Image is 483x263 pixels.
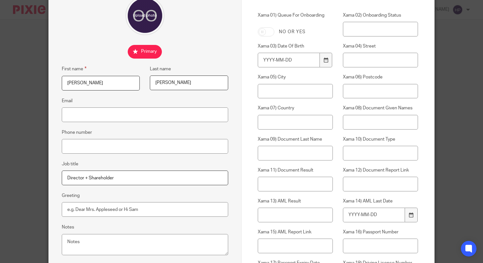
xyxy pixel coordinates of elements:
[62,129,92,136] label: Phone number
[62,224,74,230] label: Notes
[62,65,86,73] label: First name
[258,53,320,67] input: YYYY-MM-DD
[258,12,333,22] label: Xama 01) Queue For Onboarding
[343,43,418,49] label: Xama 04) Street
[343,136,418,143] label: Xama 10) Document Type
[62,161,78,167] label: Job title
[62,98,72,104] label: Email
[279,29,306,35] label: No or yes
[343,105,418,111] label: Xama 08) Document Given Names
[258,74,333,80] label: Xama 05) City
[343,229,418,235] label: Xama 16) Passport Number
[258,136,333,143] label: Xama 09) Document Last Name
[258,167,333,173] label: Xama 11) Document Result
[258,43,333,49] label: Xama 03) Date Of Birth
[62,202,228,217] input: e.g. Dear Mrs. Appleseed or Hi Sam
[343,198,418,204] label: Xama 14) AML Last Date
[343,74,418,80] label: Xama 06) Postcode
[258,198,333,204] label: Xama 13) AML Result
[343,208,405,222] input: YYYY-MM-DD
[62,192,80,199] label: Greeting
[258,229,333,235] label: Xama 15) AML Report Link
[150,66,171,72] label: Last name
[343,167,418,173] label: Xama 12) Document Report Link
[258,105,333,111] label: Xama 07) Country
[343,12,418,19] label: Xama 02) Onboarding Status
